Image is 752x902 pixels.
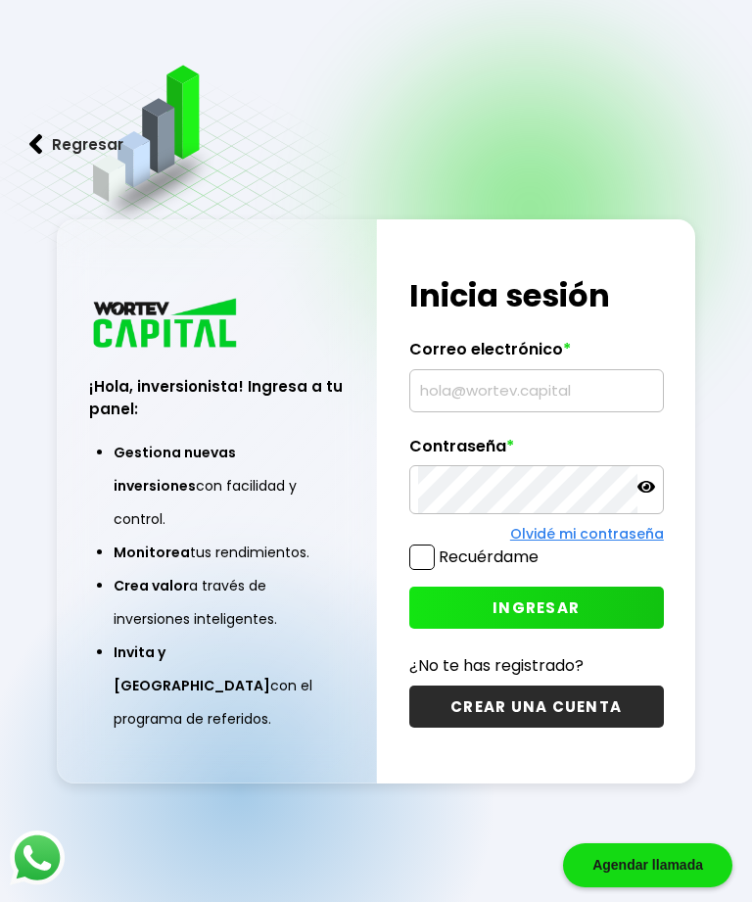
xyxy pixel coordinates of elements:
button: CREAR UNA CUENTA [409,686,664,728]
h3: ¡Hola, inversionista! Ingresa a tu panel: [89,375,344,420]
div: Agendar llamada [563,843,732,887]
li: tus rendimientos. [114,536,319,569]
span: Crea valor [114,576,189,595]
li: con el programa de referidos. [114,636,319,736]
a: ¿No te has registrado?CREAR UNA CUENTA [409,653,664,728]
label: Recuérdame [439,546,539,568]
li: con facilidad y control. [114,436,319,536]
span: Gestiona nuevas inversiones [114,443,236,496]
span: Invita y [GEOGRAPHIC_DATA] [114,642,270,695]
span: INGRESAR [493,597,580,618]
img: flecha izquierda [29,134,43,155]
p: ¿No te has registrado? [409,653,664,678]
input: hola@wortev.capital [418,370,655,411]
a: Olvidé mi contraseña [510,524,664,544]
h1: Inicia sesión [409,272,664,319]
button: INGRESAR [409,587,664,629]
label: Contraseña [409,437,664,466]
img: logo_wortev_capital [89,296,244,354]
li: a través de inversiones inteligentes. [114,569,319,636]
span: Monitorea [114,543,190,562]
img: logos_whatsapp-icon.242b2217.svg [10,831,65,885]
label: Correo electrónico [409,340,664,369]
